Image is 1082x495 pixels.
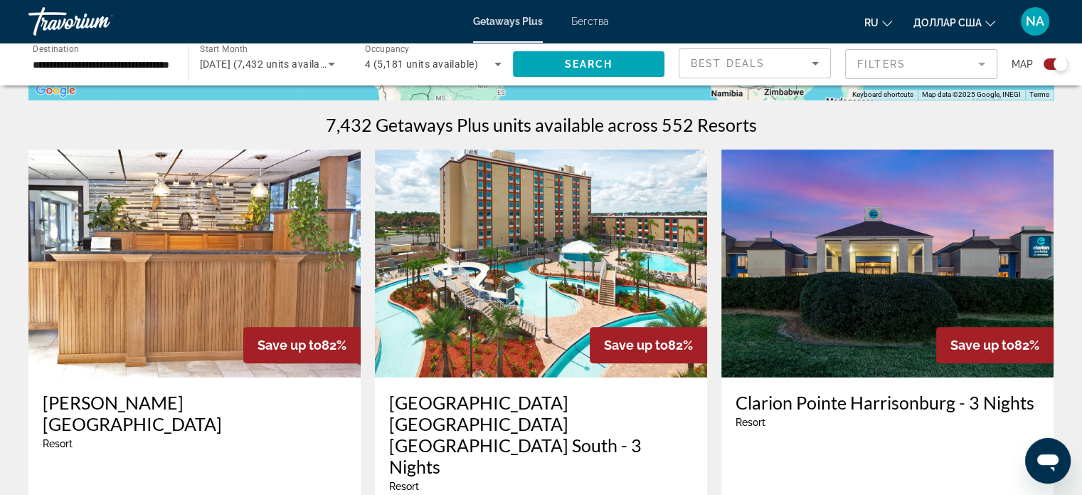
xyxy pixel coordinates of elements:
[33,43,79,53] span: Destination
[1017,6,1054,36] button: Меню пользователя
[721,150,1054,377] img: RX04E01X.jpg
[564,58,612,70] span: Search
[864,12,892,33] button: Изменить язык
[913,17,982,28] font: доллар США
[375,150,707,377] img: RGF1E01X.jpg
[604,338,668,353] span: Save up to
[736,392,1039,413] a: Clarion Pointe Harrisonburg - 3 Nights
[1026,14,1044,28] font: NA
[950,338,1014,353] span: Save up to
[200,44,248,54] span: Start Month
[32,81,79,100] img: Google
[691,55,819,72] mat-select: Sort by
[28,3,171,40] a: Травориум
[389,392,693,477] a: [GEOGRAPHIC_DATA] [GEOGRAPHIC_DATA] [GEOGRAPHIC_DATA] South - 3 Nights
[200,58,338,70] span: [DATE] (7,432 units available)
[845,48,997,80] button: Filter
[590,327,707,363] div: 82%
[28,150,361,377] img: A964O01X.jpg
[936,327,1054,363] div: 82%
[736,417,765,428] span: Resort
[389,481,419,492] span: Resort
[326,114,757,135] h1: 7,432 Getaways Plus units available across 552 Resorts
[473,16,543,27] a: Getaways Plus
[43,438,73,449] span: Resort
[365,44,410,54] span: Occupancy
[513,51,665,77] button: Search
[1012,54,1033,74] span: Map
[43,392,346,434] a: [PERSON_NAME][GEOGRAPHIC_DATA]
[258,338,322,353] span: Save up to
[571,16,609,27] a: Бегства
[922,90,1021,98] span: Map data ©2025 Google, INEGI
[913,12,995,33] button: Изменить валюту
[32,81,79,100] a: Open this area in Google Maps (opens a new window)
[852,90,913,100] button: Keyboard shortcuts
[243,327,361,363] div: 82%
[691,58,765,69] span: Best Deals
[864,17,879,28] font: ru
[1029,90,1049,98] a: Terms (opens in new tab)
[365,58,478,70] span: 4 (5,181 units available)
[1025,438,1071,484] iframe: Кнопка для запуска окна сообщений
